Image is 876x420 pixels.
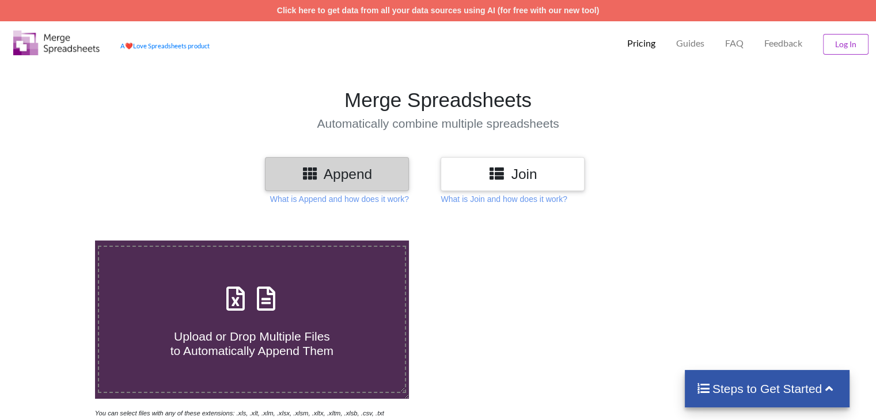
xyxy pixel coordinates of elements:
[277,6,600,15] a: Click here to get data from all your data sources using AI (for free with our new tool)
[274,166,400,182] h3: Append
[764,39,802,48] span: Feedback
[676,37,704,49] p: Guides
[120,42,210,49] a: AheartLove Spreadsheets product
[441,193,567,205] p: What is Join and how does it work?
[627,37,655,49] p: Pricing
[13,30,100,55] img: Logo.png
[725,37,744,49] p: FAQ
[823,34,869,55] button: Log In
[125,42,133,49] span: heart
[95,410,384,417] i: You can select files with any of these extensions: .xls, .xlt, .xlm, .xlsx, .xlsm, .xltx, .xltm, ...
[696,381,839,396] h4: Steps to Get Started
[170,330,333,357] span: Upload or Drop Multiple Files to Automatically Append Them
[270,193,409,205] p: What is Append and how does it work?
[449,166,576,182] h3: Join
